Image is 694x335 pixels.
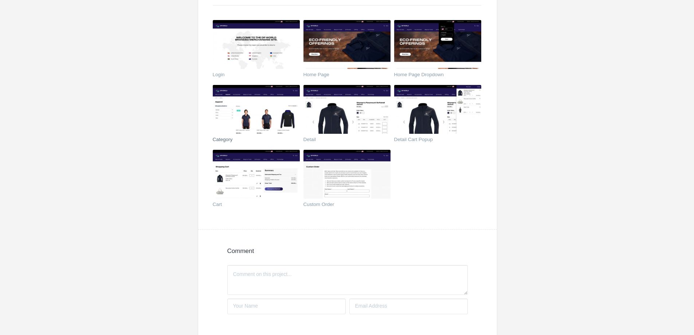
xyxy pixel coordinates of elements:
[213,72,291,79] a: Login
[213,85,300,134] img: bdainc186_rft2ea_thumb.jpg
[303,72,382,79] a: Home Page
[213,202,291,209] a: Cart
[303,20,391,69] img: bdainc186_527g7y_thumb.jpg
[303,150,391,199] img: bdainc186_yt95xd_thumb.jpg
[349,299,468,314] input: Email Address
[303,202,382,209] a: Custom Order
[394,20,481,69] img: bdainc186_klz9ht_thumb.jpg
[227,248,468,254] h4: Comment
[303,85,391,134] img: bdainc186_gqrcys_thumb.jpg
[394,72,473,79] a: Home Page Dropdown
[213,20,300,69] img: bdainc186_ngcsu1_thumb.jpg
[213,137,291,144] a: Category
[394,137,473,144] a: Detail Cart Popup
[394,85,481,134] img: bdainc186_eewg67_thumb.jpg
[303,137,382,144] a: Detail
[213,150,300,199] img: bdainc186_7fs0zf_thumb.jpg
[227,299,346,314] input: Your Name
